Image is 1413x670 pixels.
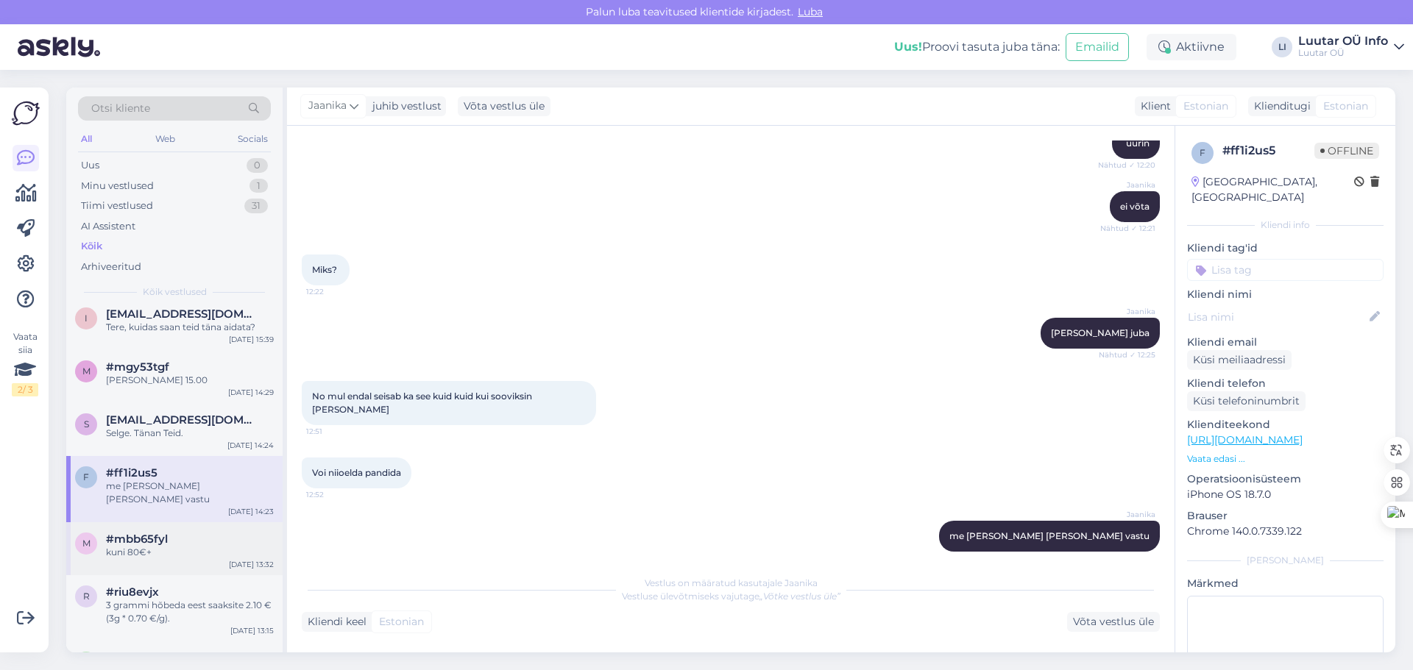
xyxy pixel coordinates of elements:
span: #mgy53tgf [106,360,169,374]
span: Miks? [312,264,337,275]
div: Luutar OÜ [1298,47,1388,59]
div: Luutar OÜ Info [1298,35,1388,47]
p: Märkmed [1187,576,1384,591]
div: Socials [235,129,271,149]
input: Lisa tag [1187,259,1384,281]
div: AI Assistent [81,219,135,234]
p: Vaata edasi ... [1187,452,1384,466]
span: #0io6atv1 [106,652,160,665]
span: Voi niioelda pandida [312,467,401,478]
div: [DATE] 14:29 [228,387,274,398]
span: I [85,313,88,324]
span: Jaanika [1100,179,1155,190]
div: 31 [244,199,268,213]
span: 12:52 [306,489,361,500]
p: Kliendi tag'id [1187,240,1384,256]
div: Arhiveeritud [81,260,141,274]
span: Nähtud ✓ 12:25 [1099,349,1155,360]
div: 2 / 3 [12,383,38,396]
span: f [1200,147,1205,158]
div: Kliendi keel [302,614,366,630]
span: me [PERSON_NAME] [PERSON_NAME] vastu [949,530,1150,541]
div: Uus [81,158,99,173]
span: m [82,366,91,377]
b: Uus! [894,40,922,54]
div: Kliendi info [1187,218,1384,232]
span: 12:51 [306,426,361,437]
div: Tiimi vestlused [81,199,153,213]
span: #mbb65fyl [106,532,168,546]
div: juhib vestlust [366,99,442,114]
a: Luutar OÜ InfoLuutar OÜ [1298,35,1404,59]
i: „Võtke vestlus üle” [759,591,840,602]
span: uurin [1126,138,1150,149]
div: Selge. Tänan Teid. [106,427,274,440]
span: ei võta [1120,201,1150,212]
button: Emailid [1066,33,1129,61]
span: 14:23 [1100,552,1155,563]
div: 3 grammi hõbeda eest saaksite 2.10 € (3g * 0.70 €/g). [106,599,274,625]
div: Proovi tasuta juba täna: [894,38,1060,56]
span: [PERSON_NAME] juba [1051,327,1150,338]
div: Võta vestlus üle [1067,612,1160,632]
span: Jaanika [308,98,347,114]
div: [DATE] 14:24 [227,440,274,451]
div: Web [152,129,178,149]
div: me [PERSON_NAME] [PERSON_NAME] vastu [106,480,274,506]
p: Chrome 140.0.7339.122 [1187,524,1384,539]
p: Operatsioonisüsteem [1187,471,1384,487]
p: Klienditeekond [1187,417,1384,432]
span: #riu8evjx [106,585,159,599]
span: r [83,591,90,602]
img: Askly Logo [12,99,40,127]
div: [DATE] 13:15 [230,625,274,636]
a: [URL][DOMAIN_NAME] [1187,433,1303,446]
div: [PERSON_NAME] [1187,554,1384,567]
p: Kliendi nimi [1187,287,1384,302]
div: [PERSON_NAME] 15.00 [106,374,274,387]
span: Luba [793,5,827,18]
div: Klient [1135,99,1171,114]
div: [DATE] 15:39 [229,334,274,345]
div: [DATE] 14:23 [228,506,274,517]
div: Küsi meiliaadressi [1187,350,1292,370]
p: Brauser [1187,508,1384,524]
div: Klienditugi [1248,99,1311,114]
div: kuni 80€+ [106,546,274,559]
div: Tere, kuidas saan teid täna aidata? [106,321,274,334]
p: Kliendi email [1187,335,1384,350]
span: Kõik vestlused [143,285,207,299]
span: m [82,538,91,549]
span: Vestlus on määratud kasutajale Jaanika [645,577,818,588]
div: Aktiivne [1147,34,1236,60]
span: Vestluse ülevõtmiseks vajutage [622,591,840,602]
div: 1 [249,179,268,193]
div: All [78,129,95,149]
span: Nähtud ✓ 12:20 [1098,160,1155,171]
span: f [83,471,89,482]
span: Otsi kliente [91,101,150,116]
div: Võta vestlus üle [458,96,550,116]
span: Estonian [1323,99,1368,114]
span: No mul endal seisab ka see kuid kuid kui sooviksin [PERSON_NAME] [312,391,534,415]
div: # ff1i2us5 [1222,142,1314,160]
div: Küsi telefoninumbrit [1187,391,1306,411]
span: Nähtud ✓ 12:21 [1100,223,1155,234]
div: Kõik [81,239,102,254]
span: s [84,418,89,430]
span: #ff1i2us5 [106,466,157,480]
div: Vaata siia [12,330,38,396]
div: 0 [247,158,268,173]
div: LI [1272,37,1292,57]
span: 12:22 [306,286,361,297]
p: iPhone OS 18.7.0 [1187,487,1384,502]
span: Indreksalak12@icloud.com [106,307,259,321]
span: Estonian [379,614,424,630]
p: Kliendi telefon [1187,376,1384,391]
div: Minu vestlused [81,179,154,193]
div: [GEOGRAPHIC_DATA], [GEOGRAPHIC_DATA] [1191,174,1354,205]
span: Offline [1314,143,1379,159]
input: Lisa nimi [1188,309,1367,325]
div: [DATE] 13:32 [229,559,274,570]
span: siim.kaseleht@mail.ee [106,413,259,427]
